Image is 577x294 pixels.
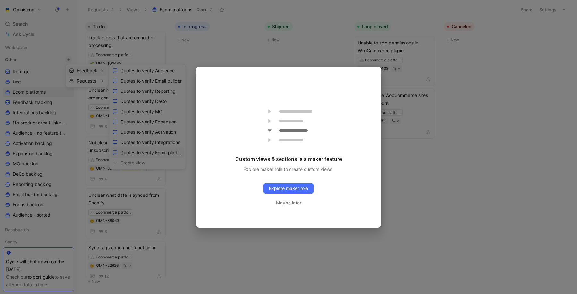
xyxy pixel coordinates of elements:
[77,68,97,74] span: Feedback
[120,119,177,125] span: Quotes to verify Expansion
[120,68,175,74] span: Quotes to verify Audience
[77,78,96,84] span: Requests
[120,160,145,166] span: Create view
[120,98,167,104] span: Quotes to verify DeCo
[120,139,180,145] span: Quotes to verify Integrations
[120,108,163,115] span: Quotes to verify MO
[120,149,182,155] span: Quotes to verify Ecom platforms
[120,129,176,135] span: Quotes to verify Activation
[120,78,182,84] span: Quotes to verify Email builder
[120,88,176,94] span: Quotes to verify Reporting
